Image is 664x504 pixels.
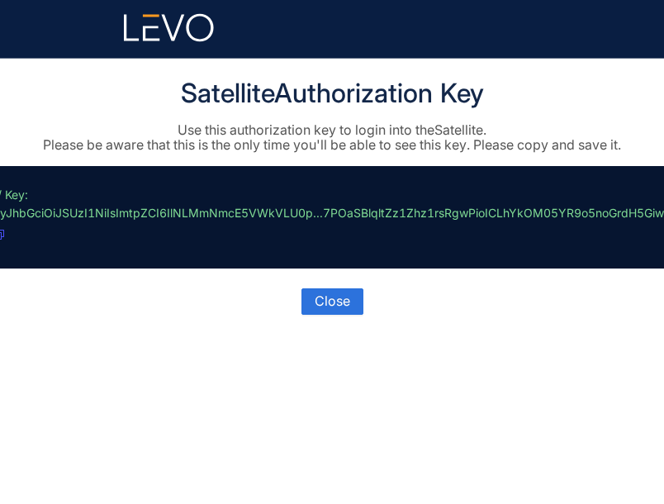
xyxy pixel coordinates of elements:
[301,288,363,315] button: Close
[315,293,350,308] span: Close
